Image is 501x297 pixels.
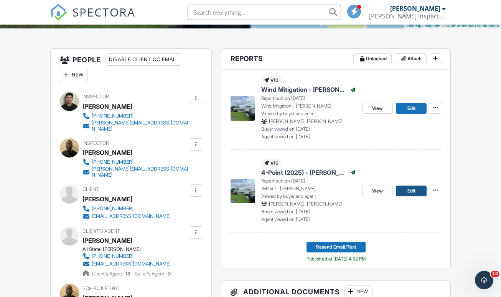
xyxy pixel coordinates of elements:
[82,193,132,205] div: [PERSON_NAME]
[105,53,181,66] div: Disable Client CC Email
[188,5,341,20] input: Search everything...
[491,271,499,277] span: 10
[82,228,120,234] span: Client's Agent
[82,212,171,220] a: [EMAIL_ADDRESS][DOMAIN_NAME]
[50,4,67,21] img: The Best Home Inspection Software - Spectora
[82,252,171,260] a: [PHONE_NUMBER]
[420,23,441,28] a: © MapTiler
[390,5,440,12] div: [PERSON_NAME]
[442,23,499,28] a: © OpenStreetMap contributors
[92,166,188,178] div: [PERSON_NAME][EMAIL_ADDRESS][DOMAIN_NAME]
[132,20,141,25] span: sq.ft.
[92,159,133,165] div: [PHONE_NUMBER]
[82,94,109,100] span: Inspector
[82,186,99,192] span: Client
[148,18,152,26] div: 2
[475,271,493,289] iframe: Intercom live chat
[92,213,171,219] div: [EMAIL_ADDRESS][DOMAIN_NAME]
[82,285,118,291] span: Scheduled By
[92,120,188,132] div: [PERSON_NAME][EMAIL_ADDRESS][DOMAIN_NAME]
[92,253,133,259] div: [PHONE_NUMBER]
[82,140,109,146] span: Inspector
[31,20,40,25] span: Built
[82,112,188,120] a: [PHONE_NUMBER]
[51,49,211,86] h3: People
[92,206,133,212] div: [PHONE_NUMBER]
[404,22,501,29] div: |
[135,271,171,277] span: Seller's Agent -
[369,12,446,20] div: Russell Inspections
[82,158,188,166] a: [PHONE_NUMBER]
[82,246,177,252] div: All State: [PERSON_NAME]
[153,20,175,25] span: bedrooms
[41,18,56,26] div: 1963
[82,120,188,132] a: [PERSON_NAME][EMAIL_ADDRESS][DOMAIN_NAME]
[73,4,135,20] span: SPECTORA
[60,69,88,81] div: New
[92,261,171,267] div: [EMAIL_ADDRESS][DOMAIN_NAME]
[168,271,171,277] strong: 0
[82,147,132,158] div: [PERSON_NAME]
[82,205,171,212] a: [PHONE_NUMBER]
[82,166,188,178] a: [PERSON_NAME][EMAIL_ADDRESS][DOMAIN_NAME]
[182,18,190,26] div: 1.0
[82,235,132,246] a: [PERSON_NAME]
[92,113,133,119] div: [PHONE_NUMBER]
[50,10,135,27] a: SPECTORA
[406,23,419,28] a: Leaflet
[82,260,171,268] a: [EMAIL_ADDRESS][DOMAIN_NAME]
[191,20,213,25] span: bathrooms
[82,101,132,112] div: [PERSON_NAME]
[92,271,132,277] span: Client's Agent -
[125,271,130,277] strong: 18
